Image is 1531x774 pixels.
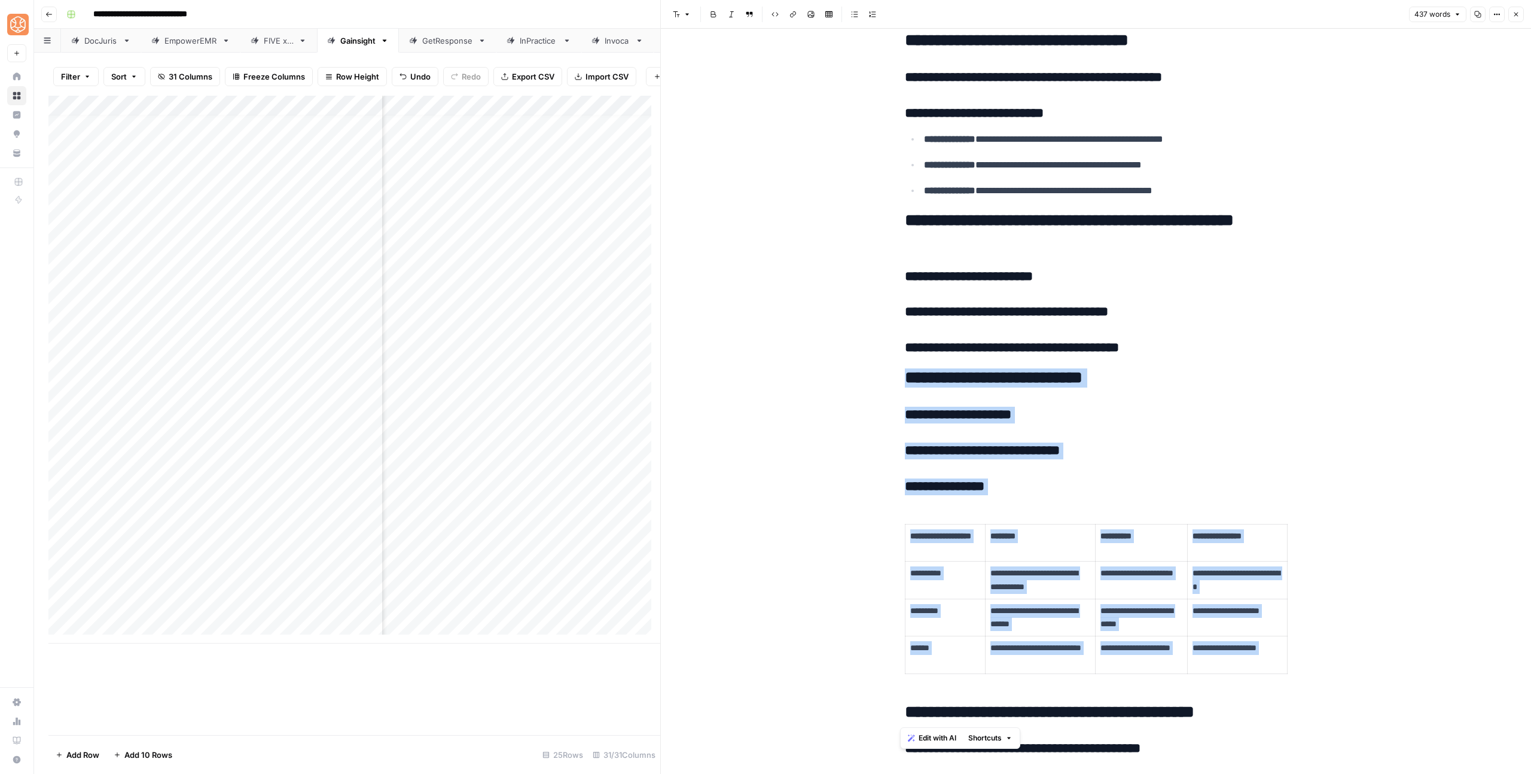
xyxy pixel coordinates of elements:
[141,29,240,53] a: EmpowerEMR
[150,67,220,86] button: 31 Columns
[225,67,313,86] button: Freeze Columns
[520,35,558,47] div: InPractice
[496,29,581,53] a: InPractice
[581,29,654,53] a: Invoca
[538,745,588,764] div: 25 Rows
[963,730,1017,746] button: Shortcuts
[66,749,99,761] span: Add Row
[48,745,106,764] button: Add Row
[968,733,1002,743] span: Shortcuts
[169,71,212,83] span: 31 Columns
[392,67,438,86] button: Undo
[84,35,118,47] div: DocJuris
[106,745,179,764] button: Add 10 Rows
[422,35,473,47] div: GetResponse
[588,745,660,764] div: 31/31 Columns
[318,67,387,86] button: Row Height
[317,29,399,53] a: Gainsight
[7,10,26,39] button: Workspace: SimpleTiger
[7,731,26,750] a: Learning Hub
[512,71,554,83] span: Export CSV
[264,35,294,47] div: FIVE x 5
[7,124,26,144] a: Opportunities
[903,730,961,746] button: Edit with AI
[61,71,80,83] span: Filter
[1414,9,1450,20] span: 437 words
[243,71,305,83] span: Freeze Columns
[61,29,141,53] a: DocJuris
[399,29,496,53] a: GetResponse
[103,67,145,86] button: Sort
[1409,7,1466,22] button: 437 words
[410,71,431,83] span: Undo
[340,35,376,47] div: Gainsight
[7,144,26,163] a: Your Data
[654,29,745,53] a: SimpleTiger
[605,35,630,47] div: Invoca
[7,67,26,86] a: Home
[7,86,26,105] a: Browse
[7,14,29,35] img: SimpleTiger Logo
[585,71,629,83] span: Import CSV
[124,749,172,761] span: Add 10 Rows
[7,750,26,769] button: Help + Support
[336,71,379,83] span: Row Height
[462,71,481,83] span: Redo
[7,712,26,731] a: Usage
[493,67,562,86] button: Export CSV
[240,29,317,53] a: FIVE x 5
[53,67,99,86] button: Filter
[919,733,956,743] span: Edit with AI
[7,105,26,124] a: Insights
[7,693,26,712] a: Settings
[443,67,489,86] button: Redo
[111,71,127,83] span: Sort
[164,35,217,47] div: EmpowerEMR
[567,67,636,86] button: Import CSV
